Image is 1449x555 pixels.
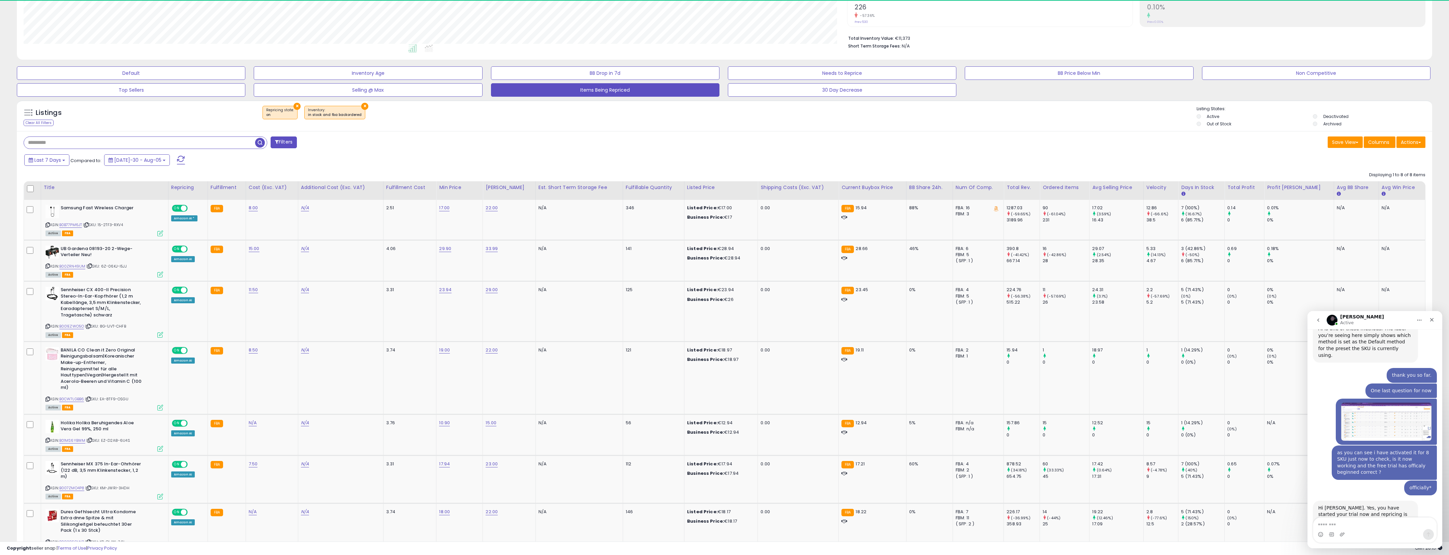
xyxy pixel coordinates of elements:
small: (16.67%) [1185,211,1202,217]
div: 28 [1043,258,1089,264]
div: as you can see i have activated it for 8 SKU just now to check, is it now working and the free tr... [24,134,129,169]
b: Listed Price: [687,347,718,353]
div: 0.14 [1227,205,1264,211]
div: €28.94 [687,246,752,252]
div: N/A [1382,246,1420,252]
div: Hi [PERSON_NAME]. Yes, you have started your trial now and repricing is indeed working. [5,190,111,218]
div: 0.00 [761,287,833,293]
small: (0%) [1267,353,1276,359]
div: 3189.96 [1007,217,1040,223]
div: Additional Cost (Exc. VAT) [301,184,380,191]
span: All listings currently available for purchase on Amazon [45,332,61,338]
h2: 0.10% [1147,3,1425,12]
small: -57.36% [858,13,875,18]
div: 0% [1267,287,1333,293]
div: FBM: 5 [956,293,998,299]
div: 88% [909,205,948,211]
a: N/A [301,508,309,515]
button: Last 7 Days [24,154,69,166]
b: Total Inventory Value: [848,35,894,41]
div: Min Price [439,184,480,191]
div: Est. Short Term Storage Fee [538,184,620,191]
div: 1287.03 [1007,205,1040,211]
p: Listing States: [1197,106,1432,112]
a: 7.50 [249,461,258,467]
div: Displaying 1 to 8 of 8 items [1369,172,1425,178]
small: (-57.69%) [1151,294,1170,299]
div: thank you so far. [79,57,129,72]
textarea: Message… [6,207,129,218]
div: 667.14 [1007,258,1040,264]
div: 4.67 [1146,258,1178,264]
div: Adam says… [5,190,129,218]
a: N/A [249,420,257,426]
div: 231 [1043,217,1089,223]
div: FBA: 2 [956,347,998,353]
button: Gif picker [21,221,27,226]
div: 125 [626,287,679,293]
small: FBA [211,205,223,212]
small: FBA [841,287,854,294]
a: 29.00 [486,286,498,293]
a: 8.50 [249,347,258,353]
a: 15.00 [486,420,496,426]
div: 0.69 [1227,246,1264,252]
span: | SKU: 6Z-06KJ-I5JJ [86,264,126,269]
div: Title [44,184,165,191]
b: UB Gardena 08193-20 2-Wege-Verteiler Neu! [61,246,143,260]
h1: [PERSON_NAME] [33,3,76,8]
div: N/A [538,347,618,353]
div: Aaron says… [5,169,129,190]
small: (3.59%) [1097,211,1111,217]
img: 415UJ5hXd-L._SL40_.jpg [45,461,59,474]
div: ASIN: [45,347,163,410]
div: 0 [1227,217,1264,223]
span: N/A [902,43,910,49]
div: FBA: 4 [956,287,998,293]
div: 3.31 [386,287,431,293]
li: €11,373 [848,34,1420,42]
div: AI is one of these methods. The label you’re seeing here simply shows which method is set as the ... [11,14,105,48]
small: FBA [211,287,223,294]
div: 0% [909,347,948,353]
span: Columns [1368,139,1389,146]
button: Send a message… [116,218,126,229]
div: Repricing [171,184,205,191]
small: (-57.69%) [1047,294,1066,299]
label: Out of Stock [1207,121,1231,127]
div: as you can see i have activated it for 8 SKU just now to check, is it now working and the free tr... [30,138,124,165]
div: Days In Stock [1181,184,1222,191]
div: 224.76 [1007,287,1040,293]
a: N/A [301,461,309,467]
a: N/A [301,420,309,426]
img: 41DuBtrwhdL._SL40_.jpg [45,287,59,300]
div: N/A [538,287,618,293]
button: BB Drop in 7d [491,66,719,80]
small: (0%) [1227,294,1237,299]
a: N/A [301,245,309,252]
span: OFF [187,246,197,252]
button: Home [105,3,118,16]
div: €23.94 [687,287,752,293]
span: | SKU: 8G-1JVT-CHFB [85,323,126,329]
div: 0.00 [761,246,833,252]
button: Filters [271,136,297,148]
a: 23.94 [439,286,452,293]
button: Inventory Age [254,66,482,80]
button: Save View [1328,136,1363,148]
div: 1 (14.29%) [1181,347,1224,353]
div: 141 [626,246,679,252]
span: FBA [62,272,73,278]
b: Samsung Fast Wireless Charger [61,205,143,213]
small: FBA [211,246,223,253]
div: FBA: 16 [956,205,998,211]
div: Num of Comp. [956,184,1001,191]
div: 0 [1227,258,1264,264]
div: 2.2 [1146,287,1178,293]
div: Total Rev. [1007,184,1037,191]
div: 5 (71.43%) [1181,287,1224,293]
span: 23.45 [856,286,868,293]
span: FBA [62,230,73,236]
button: × [361,103,368,110]
span: ON [173,287,181,293]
